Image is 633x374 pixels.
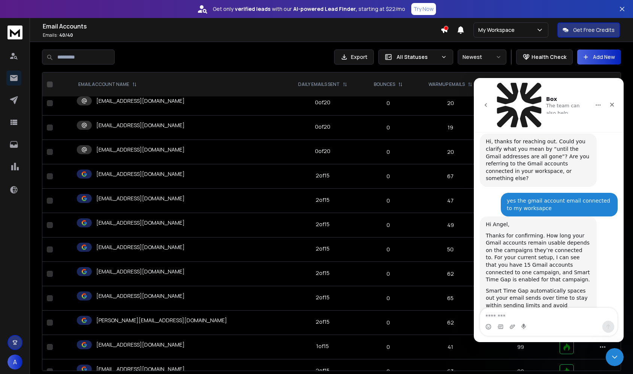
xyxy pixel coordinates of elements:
[414,5,434,13] p: Try Now
[96,268,185,275] p: [EMAIL_ADDRESS][DOMAIN_NAME]
[96,341,185,348] p: [EMAIL_ADDRESS][DOMAIN_NAME]
[366,173,410,180] p: 0
[415,164,487,189] td: 67
[374,81,395,87] p: BOUNCES
[96,97,185,105] p: [EMAIL_ADDRESS][DOMAIN_NAME]
[478,26,518,34] p: My Workspace
[458,50,506,65] button: Newest
[516,50,573,65] button: Health Check
[428,81,465,87] p: WARMUP EMAILS
[366,294,410,302] p: 0
[298,81,340,87] p: DAILY EMAILS SENT
[474,78,624,342] iframe: Intercom live chat
[366,197,410,204] p: 0
[415,140,487,164] td: 20
[59,32,73,38] span: 40 / 40
[334,50,374,65] button: Export
[366,99,410,107] p: 0
[366,148,410,156] p: 0
[96,170,185,178] p: [EMAIL_ADDRESS][DOMAIN_NAME]
[415,335,487,359] td: 41
[7,354,22,369] button: A
[316,196,330,204] div: 2 of 15
[415,213,487,237] td: 49
[316,342,329,350] div: 1 of 15
[96,195,185,202] p: [EMAIL_ADDRESS][DOMAIN_NAME]
[366,246,410,253] p: 0
[415,116,487,140] td: 19
[366,221,410,229] p: 0
[573,26,615,34] p: Get Free Credits
[315,99,330,106] div: 0 of 20
[78,81,137,87] div: EMAIL ACCOUNT NAME
[316,172,330,179] div: 2 of 15
[96,146,185,153] p: [EMAIL_ADDRESS][DOMAIN_NAME]
[293,5,357,13] strong: AI-powered Lead Finder,
[213,5,405,13] p: Get only with our starting at $22/mo
[577,50,621,65] button: Add New
[96,219,185,227] p: [EMAIL_ADDRESS][DOMAIN_NAME]
[96,243,185,251] p: [EMAIL_ADDRESS][DOMAIN_NAME]
[316,294,330,301] div: 2 of 15
[96,122,185,129] p: [EMAIL_ADDRESS][DOMAIN_NAME]
[415,286,487,311] td: 65
[235,5,270,13] strong: verified leads
[43,22,440,31] h1: Email Accounts
[316,318,330,326] div: 2 of 15
[315,147,330,155] div: 0 of 20
[316,221,330,228] div: 2 of 15
[96,365,185,373] p: [EMAIL_ADDRESS][DOMAIN_NAME]
[366,343,410,351] p: 0
[366,319,410,326] p: 0
[415,262,487,286] td: 62
[7,26,22,39] img: logo
[366,270,410,278] p: 0
[315,123,330,131] div: 0 of 20
[415,311,487,335] td: 62
[397,53,438,61] p: All Statuses
[487,335,555,359] td: 99
[366,124,410,131] p: 0
[606,348,624,366] iframe: Intercom live chat
[531,53,566,61] p: Health Check
[411,3,436,15] button: Try Now
[557,23,620,38] button: Get Free Credits
[415,91,487,116] td: 20
[96,317,227,324] p: [PERSON_NAME][EMAIL_ADDRESS][DOMAIN_NAME]
[415,189,487,213] td: 47
[415,237,487,262] td: 50
[316,269,330,277] div: 2 of 15
[96,292,185,300] p: [EMAIL_ADDRESS][DOMAIN_NAME]
[43,32,440,38] p: Emails :
[316,245,330,252] div: 2 of 15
